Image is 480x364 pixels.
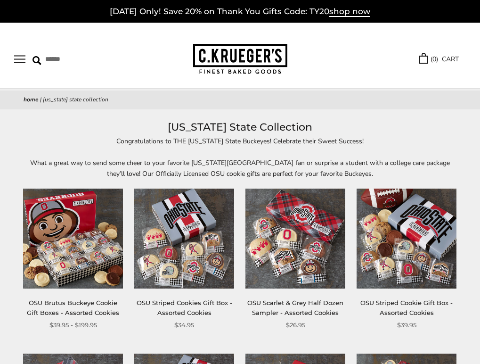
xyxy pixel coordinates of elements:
span: $39.95 [397,320,416,330]
img: OSU Brutus Buckeye Cookie Gift Boxes - Assorted Cookies [23,189,123,289]
img: OSU Scarlet & Grey Half Dozen Sampler - Assorted Cookies [245,189,345,289]
span: $39.95 - $199.95 [49,320,97,330]
img: OSU Striped Cookie Gift Box - Assorted Cookies [357,189,456,289]
span: | [40,96,41,103]
img: C.KRUEGER'S [193,44,287,74]
a: (0) CART [419,54,459,65]
a: OSU Striped Cookies Gift Box - Assorted Cookies [137,299,232,316]
h1: [US_STATE] State Collection [24,119,456,136]
a: OSU Scarlet & Grey Half Dozen Sampler - Assorted Cookies [247,299,343,316]
span: $34.95 [174,320,194,330]
a: OSU Striped Cookie Gift Box - Assorted Cookies [360,299,453,316]
span: [US_STATE] State Collection [43,96,108,103]
img: OSU Striped Cookies Gift Box - Assorted Cookies [134,189,234,289]
img: Search [33,56,41,65]
a: Home [24,96,39,103]
span: shop now [329,7,370,17]
button: Open navigation [14,55,25,63]
p: Congratulations to THE [US_STATE] State Buckeyes! Celebrate their Sweet Success! [24,136,456,147]
nav: breadcrumbs [24,95,456,105]
a: [DATE] Only! Save 20% on Thank You Gifts Code: TY20shop now [110,7,370,17]
span: $26.95 [286,320,305,330]
input: Search [33,52,121,66]
a: OSU Brutus Buckeye Cookie Gift Boxes - Assorted Cookies [27,299,119,316]
p: What a great way to send some cheer to your favorite [US_STATE][GEOGRAPHIC_DATA] fan or surprise ... [24,157,456,179]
